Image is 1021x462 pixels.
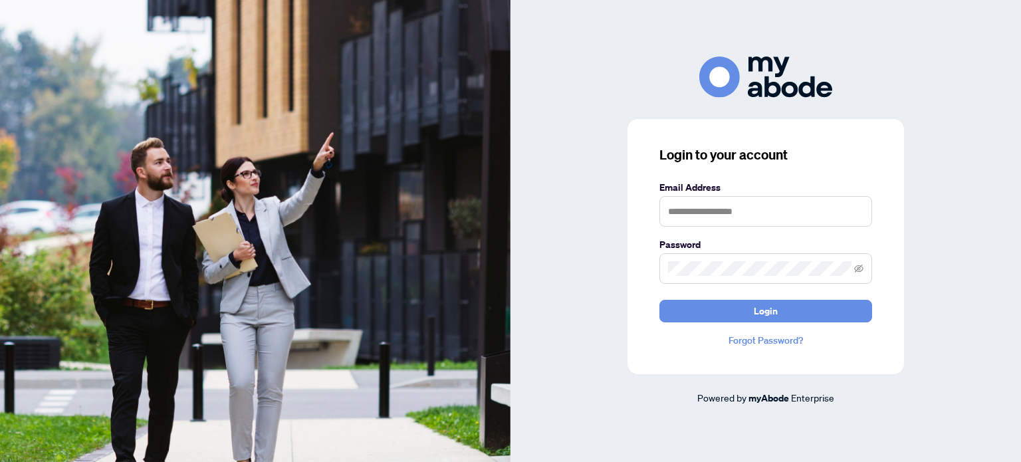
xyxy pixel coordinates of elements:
[791,392,834,404] span: Enterprise
[659,237,872,252] label: Password
[659,180,872,195] label: Email Address
[659,146,872,164] h3: Login to your account
[659,300,872,322] button: Login
[754,300,778,322] span: Login
[659,333,872,348] a: Forgot Password?
[697,392,746,404] span: Powered by
[748,391,789,405] a: myAbode
[854,264,863,273] span: eye-invisible
[699,57,832,97] img: ma-logo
